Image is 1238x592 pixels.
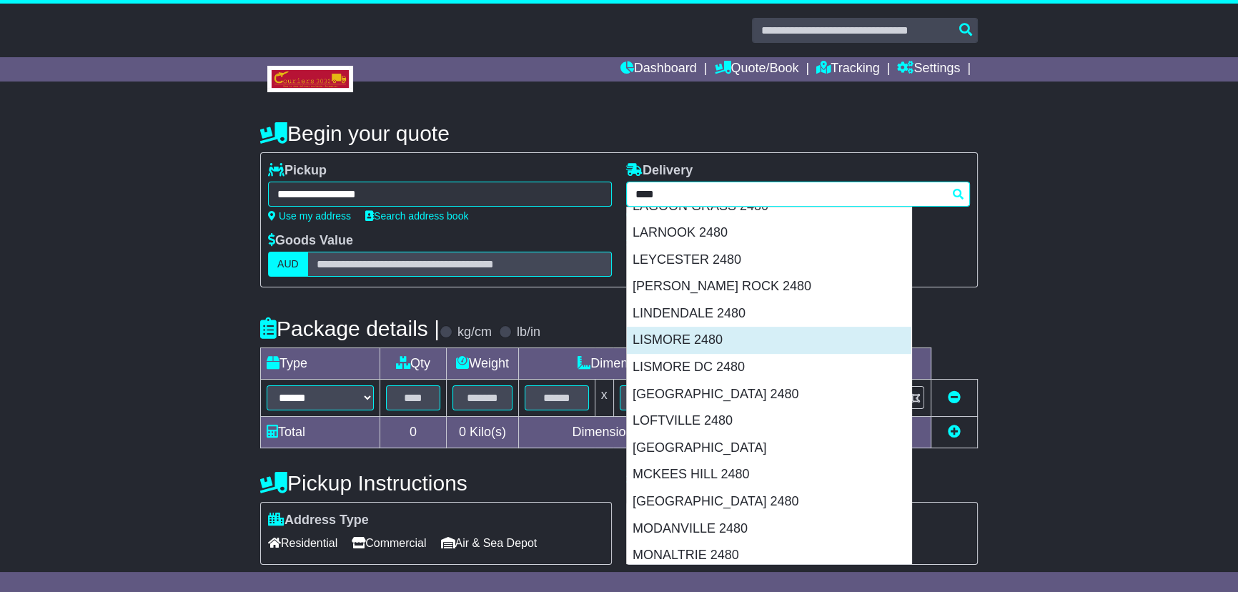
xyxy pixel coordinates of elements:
[459,425,466,439] span: 0
[627,408,911,435] div: LOFTVILLE 2480
[518,417,784,448] td: Dimensions in Centimetre(s)
[627,354,911,381] div: LISMORE DC 2480
[261,417,380,448] td: Total
[447,348,519,380] td: Weight
[260,317,440,340] h4: Package details |
[627,381,911,408] div: [GEOGRAPHIC_DATA] 2480
[714,57,798,82] a: Quote/Book
[380,417,447,448] td: 0
[627,219,911,247] div: LARNOOK 2480
[518,348,784,380] td: Dimensions (L x W x H)
[816,57,879,82] a: Tracking
[627,300,911,327] div: LINDENDALE 2480
[268,210,351,222] a: Use my address
[260,471,612,495] h4: Pickup Instructions
[268,513,369,528] label: Address Type
[626,182,970,207] typeahead: Please provide city
[627,542,911,569] div: MONALTRIE 2480
[627,461,911,488] div: MCKEES HILL 2480
[380,348,447,380] td: Qty
[447,417,519,448] td: Kilo(s)
[627,435,911,462] div: [GEOGRAPHIC_DATA]
[261,348,380,380] td: Type
[948,425,961,439] a: Add new item
[627,247,911,274] div: LEYCESTER 2480
[457,325,492,340] label: kg/cm
[352,532,426,554] span: Commercial
[268,233,353,249] label: Goods Value
[260,122,978,145] h4: Begin your quote
[897,57,960,82] a: Settings
[441,532,538,554] span: Air & Sea Depot
[626,163,693,179] label: Delivery
[627,327,911,354] div: LISMORE 2480
[268,163,327,179] label: Pickup
[595,380,613,417] td: x
[620,57,697,82] a: Dashboard
[268,252,308,277] label: AUD
[517,325,540,340] label: lb/in
[627,273,911,300] div: [PERSON_NAME] ROCK 2480
[627,193,911,220] div: LAGOON GRASS 2480
[627,515,911,543] div: MODANVILLE 2480
[365,210,468,222] a: Search address book
[948,390,961,405] a: Remove this item
[268,532,337,554] span: Residential
[627,488,911,515] div: [GEOGRAPHIC_DATA] 2480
